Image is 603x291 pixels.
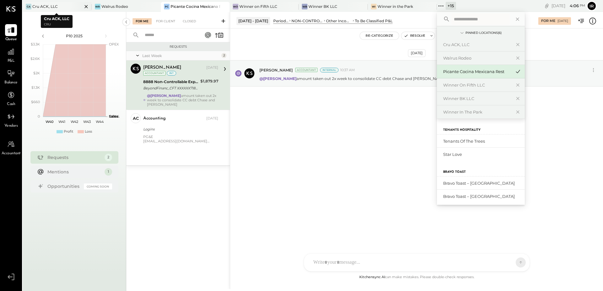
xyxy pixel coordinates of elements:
div: Opportunities [47,183,81,189]
span: Vendors [4,123,18,129]
div: Mentions [47,169,101,175]
div: Internal [320,68,339,72]
div: Winner on Fifth LLC [443,82,511,88]
a: Balance [0,67,22,86]
div: Winner BK LLC [443,96,511,102]
div: For Me [541,19,555,24]
text: $660 [31,100,40,104]
span: Cash [7,102,15,107]
button: Resolve [401,32,428,40]
div: [DATE] [408,49,426,57]
a: P&L [0,46,22,64]
a: Accountant [0,138,22,156]
div: Other Income and Expenses [326,18,352,24]
div: Closed [180,18,199,24]
div: Cru ACK, LLC [32,4,58,9]
div: For Client [153,18,178,24]
div: Winner in the Park [378,4,413,9]
div: CA [26,4,31,9]
div: [DATE] [206,65,218,70]
div: Accountant [143,71,166,76]
text: W44 [95,119,104,124]
div: Tenants of the Trees [443,138,522,144]
text: $2K [33,71,40,75]
b: Cru ACK, LLC [44,16,69,21]
div: 8888 Non-Controllable Expenses:Other Income and Expenses:To Be Classified P&L [143,79,198,85]
div: 2 [105,154,112,161]
div: [EMAIL_ADDRESS][DOMAIN_NAME] [143,139,218,143]
div: Coming Soon [84,183,112,189]
text: W40 [45,119,53,124]
div: ac [133,115,139,121]
a: Vendors [0,111,22,129]
text: $1.3K [31,85,40,90]
div: Winner in the Park [443,109,511,115]
div: Walrus Rodeo [443,55,511,61]
text: Sales [109,114,118,119]
div: PC [164,4,170,9]
a: Cash [0,89,22,107]
div: BeyondFinanc_CFT XXXXXX7186 BXXXXX6208 [143,85,198,91]
div: int [167,71,176,76]
div: [PERSON_NAME] [143,65,181,71]
div: Picante Cocina Mexicana Rest [171,4,220,9]
div: For Me [133,18,152,24]
div: PG&E [143,135,218,143]
div: Picante Cocina Mexicana Rest [443,69,511,75]
div: Requests [47,154,101,161]
div: Accountant [295,68,318,72]
div: [DATE] [551,3,585,9]
span: 10:37 AM [340,68,355,73]
p: amount taken out 2x week to consolidate CC debt Chase and [PERSON_NAME] [259,76,446,81]
div: accounting [143,115,166,122]
label: Tenants Hospitality [443,128,481,132]
text: W42 [71,119,78,124]
label: Bravo Toast [443,170,466,174]
div: WB [302,4,307,9]
div: Wo [233,4,238,9]
div: $1,879.97 [200,78,218,84]
span: Queue [5,37,17,42]
p: Cru [44,22,69,27]
text: $3.3K [31,42,40,46]
text: $2.6K [30,56,40,61]
div: [DATE] - [DATE] [236,17,270,25]
div: To Be Classified P&L [355,18,393,24]
strong: @[PERSON_NAME] [147,93,181,98]
div: Winner BK LLC [308,4,337,9]
div: Logins [143,126,216,132]
div: Period P&L [273,18,288,24]
div: Last Week [142,53,220,58]
div: P10 2025 [48,33,101,39]
div: Pinned Locations ( 6 ) [465,31,502,35]
div: [DATE] [557,19,568,23]
button: Re-Categorize [360,32,399,40]
span: Accountant [2,151,21,156]
div: + 15 [446,2,456,10]
div: Wi [371,4,377,9]
div: [DATE] [206,116,218,121]
div: Profit [64,129,73,134]
div: Walrus Rodeo [101,4,128,9]
div: Cru ACK, LLC [443,42,511,48]
text: OPEX [109,42,119,46]
div: Winner on Fifth LLC [239,4,277,9]
text: 0 [38,114,40,119]
div: Requests [129,45,227,49]
div: copy link [544,3,550,9]
div: Bravo Toast – [GEOGRAPHIC_DATA] [443,193,522,199]
strong: @[PERSON_NAME] [259,76,296,81]
div: amount taken out 2x week to consolidate CC debt Chase and [PERSON_NAME] [147,93,218,107]
div: WR [95,4,100,9]
div: 2 [221,53,226,58]
span: P&L [8,58,15,64]
div: 1 [105,168,112,176]
div: Loss [85,129,92,134]
span: Balance [4,80,18,86]
div: Bravo Toast – [GEOGRAPHIC_DATA] [443,180,522,186]
a: Queue [0,24,22,42]
div: NON-CONTROLLABLE EXPENSES [291,18,323,24]
text: W43 [83,119,91,124]
span: [PERSON_NAME] [259,67,293,73]
div: Star Love [443,151,522,157]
